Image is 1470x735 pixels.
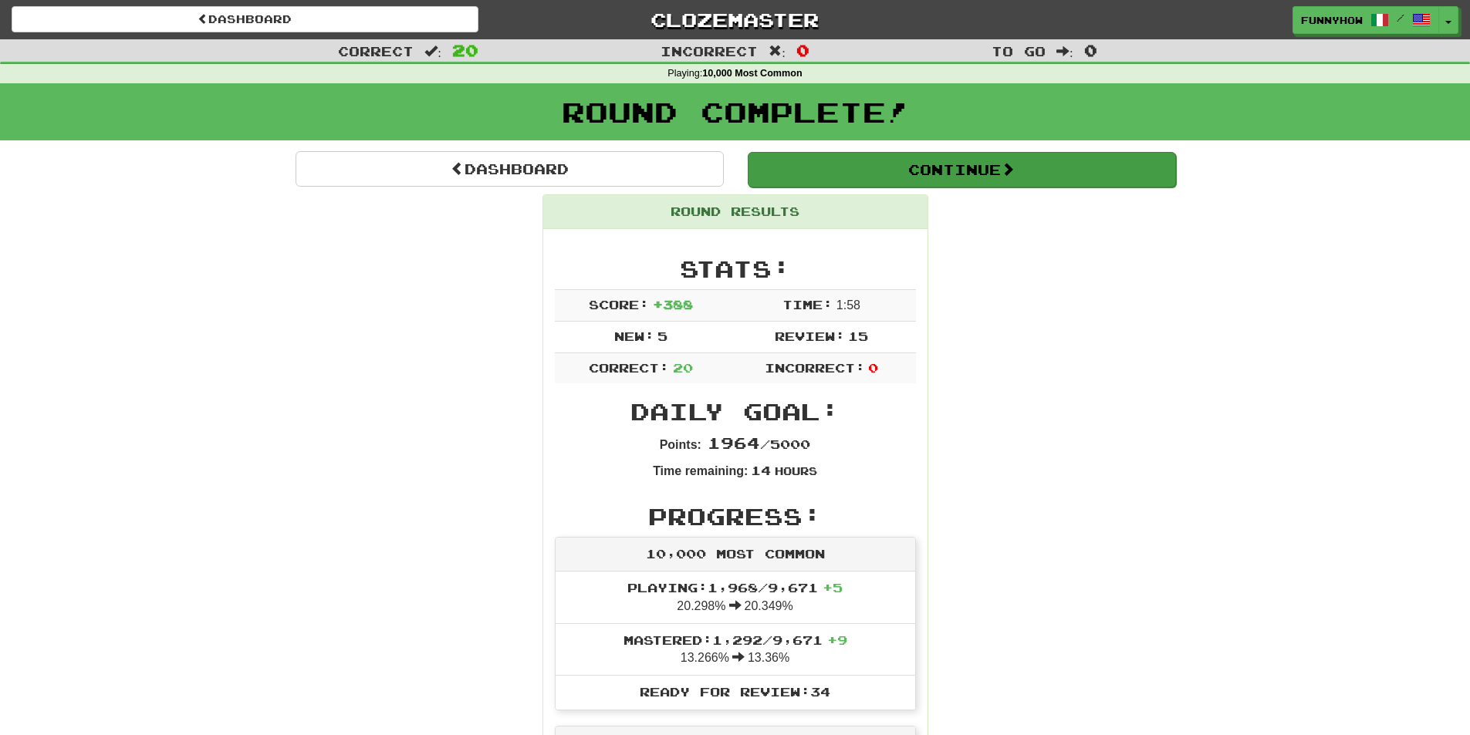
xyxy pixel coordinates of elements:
span: Correct: [589,360,669,375]
span: 1964 [708,433,760,452]
span: 14 [751,463,771,477]
a: Dashboard [296,151,724,187]
span: : [424,45,441,58]
span: Incorrect: [765,360,865,375]
span: To go [992,43,1046,59]
span: / [1397,12,1404,23]
span: 1 : 58 [836,298,860,312]
h2: Daily Goal: [555,399,916,424]
a: Clozemaster [502,6,968,33]
strong: Points: [660,438,701,451]
span: Correct [338,43,414,59]
small: Hours [775,464,817,477]
span: Ready for Review: 34 [640,684,830,699]
div: 10,000 Most Common [556,538,915,571]
span: New: [614,329,654,343]
h1: Round Complete! [5,96,1465,127]
span: 0 [796,41,809,59]
span: Playing: 1,968 / 9,671 [627,580,843,595]
span: Funnyhow [1301,13,1363,27]
span: + 5 [823,580,843,595]
h2: Progress: [555,504,916,529]
span: + 9 [827,632,847,647]
strong: Time remaining: [653,464,748,477]
span: 20 [452,41,478,59]
div: Round Results [543,195,928,229]
button: Continue [748,152,1176,187]
span: : [769,45,786,58]
h2: Stats: [555,256,916,282]
li: 13.266% 13.36% [556,623,915,676]
span: : [1056,45,1073,58]
li: 20.298% 20.349% [556,571,915,624]
span: Time: [782,297,833,312]
strong: 10,000 Most Common [702,68,802,79]
span: 0 [1084,41,1097,59]
span: + 388 [653,297,693,312]
span: 20 [673,360,693,375]
span: Incorrect [661,43,758,59]
a: Dashboard [12,6,478,32]
span: 15 [848,329,868,343]
span: / 5000 [708,437,810,451]
span: 5 [657,329,667,343]
span: Review: [775,329,845,343]
a: Funnyhow / [1293,6,1439,34]
span: Score: [589,297,649,312]
span: Mastered: 1,292 / 9,671 [623,632,847,647]
span: 0 [868,360,878,375]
